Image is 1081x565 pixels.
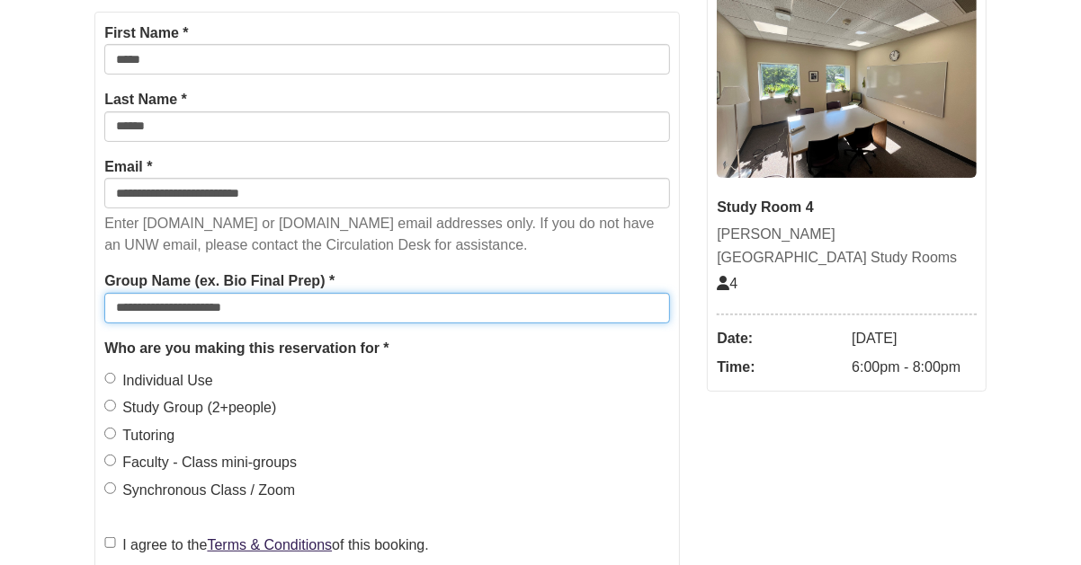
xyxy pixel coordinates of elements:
[104,373,116,384] input: Individual Use
[104,269,335,293] label: Group Name (ex. Bio Final Prep) *
[104,88,187,111] label: Last Name *
[717,324,843,353] dt: Date:
[717,196,977,219] div: Study Room 4
[717,276,737,291] span: The capacity of this space
[104,155,152,179] label: Email *
[852,353,977,382] dd: 6:00pm - 8:00pm
[207,537,332,552] a: Terms & Conditions
[104,424,174,447] label: Tutoring
[852,324,977,353] dd: [DATE]
[104,479,295,502] label: Synchronous Class / Zoom
[104,400,116,411] input: Study Group (2+people)
[104,337,670,360] legend: Who are you making this reservation for *
[104,369,213,393] label: Individual Use
[104,534,429,557] label: I agree to the of this booking.
[104,213,670,256] p: Enter [DOMAIN_NAME] or [DOMAIN_NAME] email addresses only. If you do not have an UNW email, pleas...
[104,537,116,549] input: I agree to theTerms & Conditionsof this booking.
[104,396,276,419] label: Study Group (2+people)
[104,22,188,45] label: First Name *
[104,482,116,494] input: Synchronous Class / Zoom
[717,223,977,269] div: [PERSON_NAME][GEOGRAPHIC_DATA] Study Rooms
[104,451,297,474] label: Faculty - Class mini-groups
[104,428,116,439] input: Tutoring
[104,455,116,466] input: Faculty - Class mini-groups
[717,353,843,382] dt: Time:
